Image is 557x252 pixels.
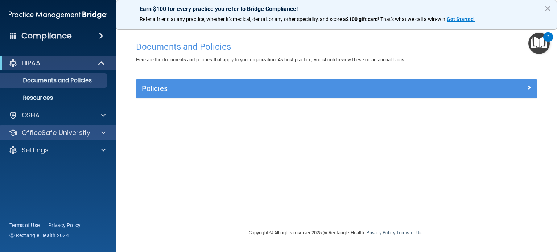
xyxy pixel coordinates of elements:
[346,16,378,22] strong: $100 gift card
[22,128,90,137] p: OfficeSafe University
[378,16,447,22] span: ! That's what we call a win-win.
[447,16,475,22] a: Get Started
[48,222,81,229] a: Privacy Policy
[9,128,106,137] a: OfficeSafe University
[9,232,69,239] span: Ⓒ Rectangle Health 2024
[396,230,424,235] a: Terms of Use
[9,146,106,154] a: Settings
[9,59,105,67] a: HIPAA
[547,37,549,46] div: 2
[22,111,40,120] p: OSHA
[22,146,49,154] p: Settings
[5,77,104,84] p: Documents and Policies
[140,5,533,12] p: Earn $100 for every practice you refer to Bridge Compliance!
[366,230,395,235] a: Privacy Policy
[528,33,550,54] button: Open Resource Center, 2 new notifications
[447,16,474,22] strong: Get Started
[22,59,40,67] p: HIPAA
[5,94,104,102] p: Resources
[9,8,107,22] img: PMB logo
[140,16,346,22] span: Refer a friend at any practice, whether it's medical, dental, or any other speciality, and score a
[9,111,106,120] a: OSHA
[136,57,405,62] span: Here are the documents and policies that apply to your organization. As best practice, you should...
[204,221,469,244] div: Copyright © All rights reserved 2025 @ Rectangle Health | |
[21,31,72,41] h4: Compliance
[142,84,431,92] h5: Policies
[544,3,551,14] button: Close
[142,83,531,94] a: Policies
[136,42,537,51] h4: Documents and Policies
[9,222,40,229] a: Terms of Use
